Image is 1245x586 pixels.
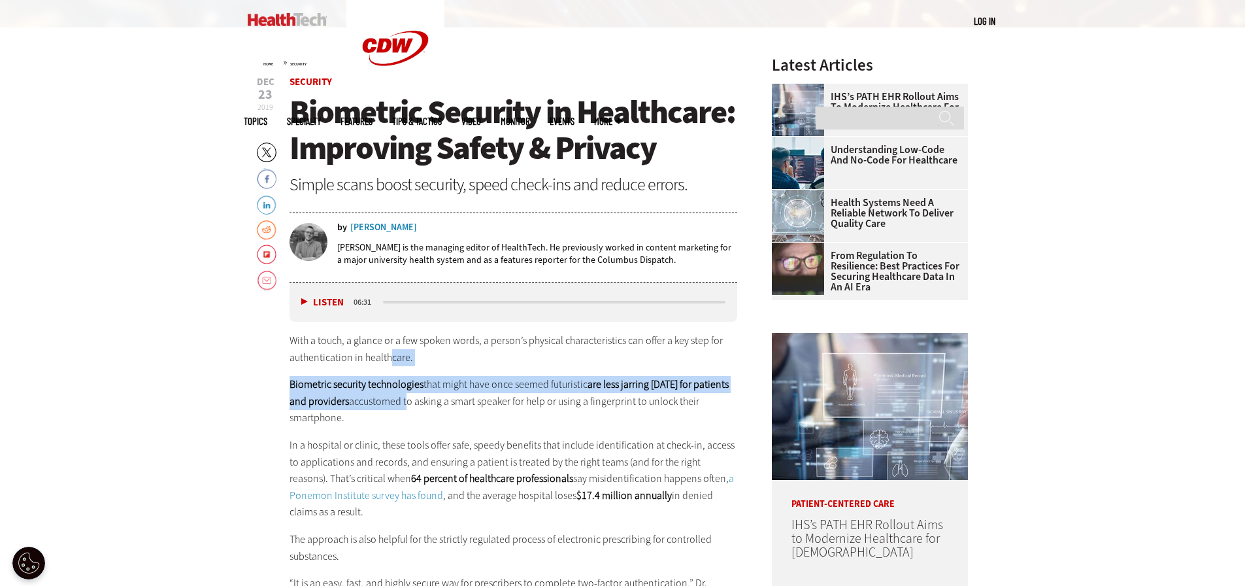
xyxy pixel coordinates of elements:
[290,332,738,366] p: With a touch, a glance or a few spoken words, a person’s physical characteristics can offer a key...
[290,223,327,261] img: Kevin Joy
[791,516,943,561] a: IHS’s PATH EHR Rollout Aims to Modernize Healthcare for [DEMOGRAPHIC_DATA]
[772,84,824,136] img: Electronic health records
[290,437,738,521] p: In a hospital or clinic, these tools offer safe, speedy benefits that include identification at c...
[290,531,738,564] p: The approach is also helpful for the strictly regulated process of electronic prescribing for con...
[974,14,995,28] div: User menu
[301,298,344,307] button: Listen
[12,547,45,579] div: Cookie Settings
[287,116,321,126] span: Specialty
[352,296,381,308] div: duration
[392,116,442,126] a: Tips & Tactics
[772,243,831,253] a: woman wearing glasses looking at healthcare data on screen
[772,333,968,480] img: Electronic health records
[12,547,45,579] button: Open Preferences
[772,198,960,229] a: Health Systems Need a Reliable Network To Deliver Quality Care
[340,116,373,126] a: Features
[337,241,738,266] p: [PERSON_NAME] is the managing editor of HealthTech. He previously worked in content marketing for...
[974,15,995,27] a: Log in
[346,86,444,100] a: CDW
[772,145,960,165] a: Understanding Low-Code and No-Code for Healthcare
[772,137,831,147] a: Coworkers coding
[290,377,423,391] strong: Biometric security technologies
[290,176,738,193] div: Simple scans boost security, speed check-ins and reduce errors.
[290,472,734,502] a: a Ponemon Institute survey has found
[244,116,267,126] span: Topics
[290,283,738,322] div: media player
[594,116,622,126] span: More
[350,223,417,232] a: [PERSON_NAME]
[772,137,824,189] img: Coworkers coding
[772,190,831,200] a: Healthcare networking
[772,243,824,295] img: woman wearing glasses looking at healthcare data on screen
[461,116,481,126] a: Video
[772,480,968,509] p: Patient-Centered Care
[501,116,530,126] a: MonITor
[550,116,574,126] a: Events
[576,489,672,502] strong: $17.4 million annually
[290,377,729,408] strong: are less jarring [DATE] for patients and providers
[290,376,738,426] p: that might have once seemed futuristic accustomed to asking a smart speaker for help or using a f...
[411,472,573,485] strong: 64 percent of healthcare professionals
[772,250,960,292] a: From Regulation to Resilience: Best Practices for Securing Healthcare Data in an AI Era
[248,13,327,26] img: Home
[772,190,824,242] img: Healthcare networking
[337,223,347,232] span: by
